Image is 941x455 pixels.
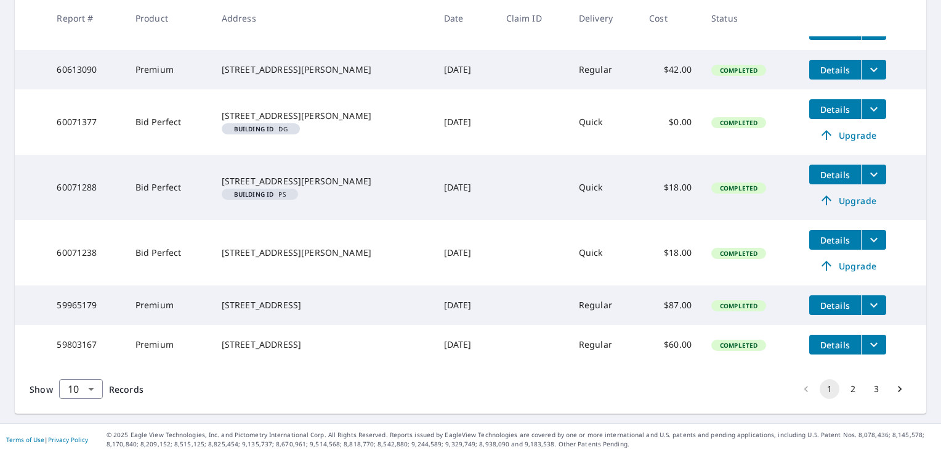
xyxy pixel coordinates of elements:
td: 59965179 [47,285,125,325]
button: detailsBtn-59803167 [809,335,861,355]
span: Completed [713,301,765,310]
span: Details [817,339,854,351]
span: Details [817,104,854,115]
td: 60071288 [47,155,125,220]
a: Upgrade [809,256,886,276]
td: Regular [569,285,639,325]
td: Quick [569,220,639,285]
button: detailsBtn-60071288 [809,165,861,184]
button: filesDropdownBtn-60613090 [861,60,886,80]
td: [DATE] [434,220,496,285]
td: $0.00 [639,89,701,155]
div: [STREET_ADDRESS][PERSON_NAME] [222,247,424,259]
span: Completed [713,341,765,350]
td: $42.00 [639,50,701,89]
button: filesDropdownBtn-60071377 [861,99,886,119]
div: [STREET_ADDRESS][PERSON_NAME] [222,110,424,122]
span: PS [227,191,293,197]
td: Bid Perfect [126,220,212,285]
button: detailsBtn-60071377 [809,99,861,119]
span: Details [817,64,854,76]
span: Details [817,234,854,246]
button: Go to next page [890,379,910,399]
button: detailsBtn-60071238 [809,230,861,250]
em: Building ID [234,191,274,197]
p: © 2025 Eagle View Technologies, Inc. and Pictometry International Corp. All Rights Reserved. Repo... [107,430,935,449]
span: Completed [713,66,765,75]
td: 60613090 [47,50,125,89]
div: [STREET_ADDRESS][PERSON_NAME] [222,64,424,76]
span: Details [817,300,854,311]
span: Show [30,383,53,395]
span: Completed [713,118,765,127]
td: [DATE] [434,285,496,325]
td: $87.00 [639,285,701,325]
em: Building ID [234,126,274,132]
span: Upgrade [817,258,879,273]
td: Quick [569,155,639,220]
span: Upgrade [817,128,879,142]
button: filesDropdownBtn-60071288 [861,165,886,184]
a: Terms of Use [6,435,44,444]
td: 59803167 [47,325,125,364]
span: Records [109,383,143,395]
button: Go to page 3 [866,379,886,399]
a: Upgrade [809,125,886,145]
td: Regular [569,50,639,89]
button: filesDropdownBtn-60071238 [861,230,886,250]
div: [STREET_ADDRESS][PERSON_NAME] [222,175,424,187]
td: Bid Perfect [126,89,212,155]
td: $18.00 [639,220,701,285]
td: [DATE] [434,325,496,364]
div: Show 10 records [59,379,103,399]
p: | [6,436,88,443]
span: Details [817,169,854,181]
button: page 1 [820,379,839,399]
td: $60.00 [639,325,701,364]
div: [STREET_ADDRESS] [222,338,424,351]
td: Premium [126,285,212,325]
button: detailsBtn-60613090 [809,60,861,80]
td: 60071377 [47,89,125,155]
div: 10 [59,372,103,406]
button: Go to page 2 [843,379,863,399]
button: detailsBtn-59965179 [809,295,861,315]
span: DG [227,126,295,132]
a: Privacy Policy [48,435,88,444]
button: filesDropdownBtn-59965179 [861,295,886,315]
td: Bid Perfect [126,155,212,220]
span: Completed [713,249,765,258]
td: $18.00 [639,155,701,220]
td: [DATE] [434,50,496,89]
td: Premium [126,50,212,89]
td: 60071238 [47,220,125,285]
div: [STREET_ADDRESS] [222,299,424,311]
button: filesDropdownBtn-59803167 [861,335,886,355]
nav: pagination navigation [794,379,911,399]
td: [DATE] [434,89,496,155]
td: Quick [569,89,639,155]
td: Regular [569,325,639,364]
a: Upgrade [809,191,886,210]
td: [DATE] [434,155,496,220]
span: Upgrade [817,193,879,208]
span: Completed [713,184,765,192]
td: Premium [126,325,212,364]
